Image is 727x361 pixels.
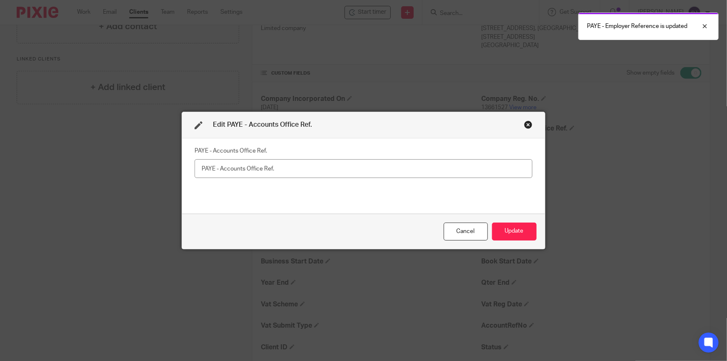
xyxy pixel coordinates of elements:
[524,120,532,129] div: Close this dialog window
[195,159,532,178] input: PAYE - Accounts Office Ref.
[587,22,687,30] p: PAYE - Employer Reference is updated
[213,121,312,128] span: Edit PAYE - Accounts Office Ref.
[492,223,537,241] button: Update
[444,223,488,241] div: Close this dialog window
[195,147,267,155] label: PAYE - Accounts Office Ref.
